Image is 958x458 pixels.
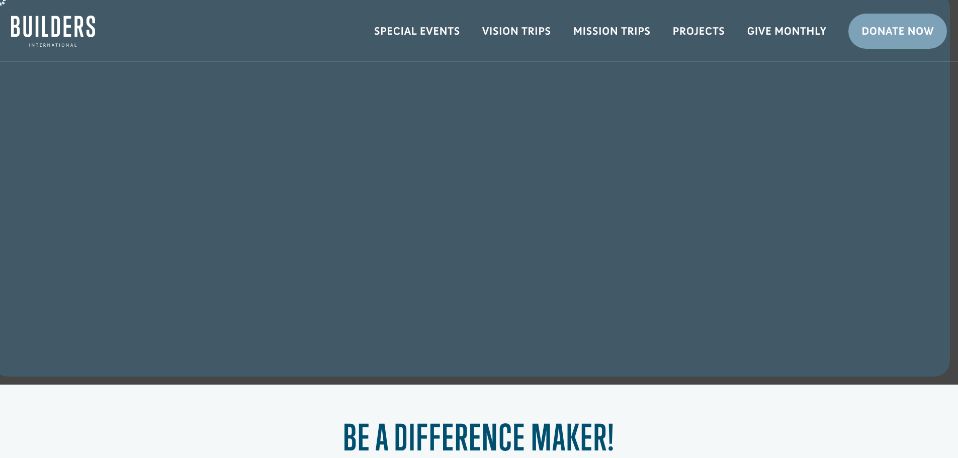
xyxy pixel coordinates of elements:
a: Special Events [363,17,471,46]
a: Give Monthly [736,17,837,46]
a: Projects [662,17,736,46]
a: Vision Trips [471,17,562,46]
img: Builders International [11,16,95,47]
a: Donate Now [848,14,947,49]
a: Mission Trips [562,17,662,46]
